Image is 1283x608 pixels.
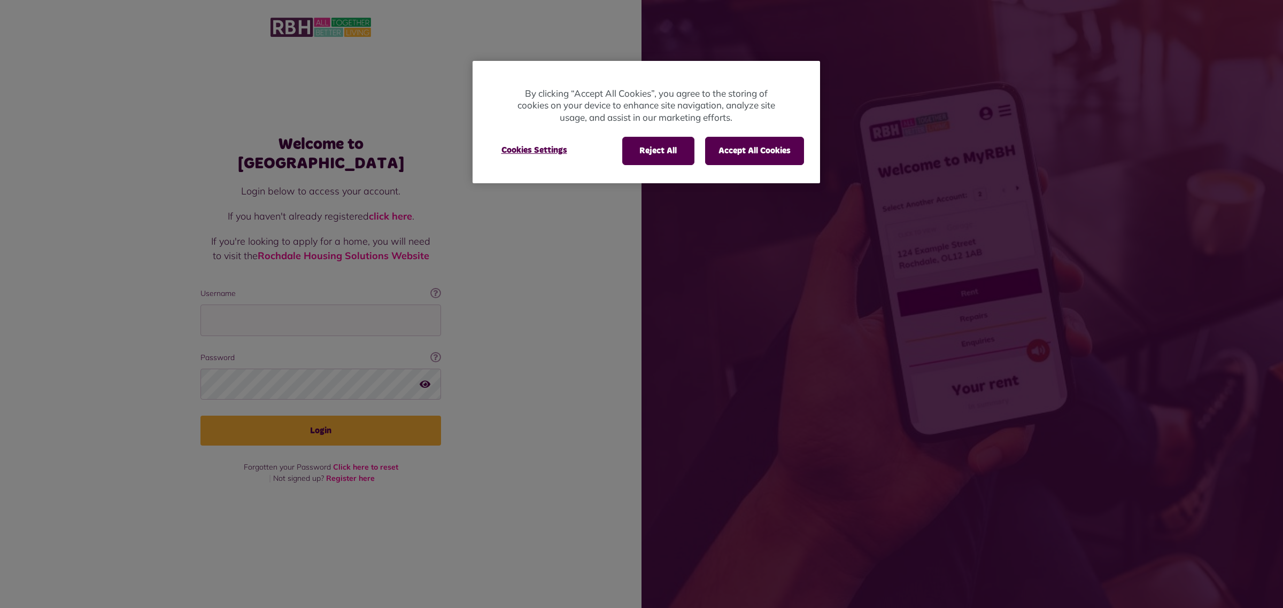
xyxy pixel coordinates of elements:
p: By clicking “Accept All Cookies”, you agree to the storing of cookies on your device to enhance s... [515,88,777,124]
button: Cookies Settings [489,137,580,163]
button: Reject All [622,137,694,165]
div: Privacy [473,61,820,183]
div: Cookie banner [473,61,820,183]
button: Accept All Cookies [705,137,804,165]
